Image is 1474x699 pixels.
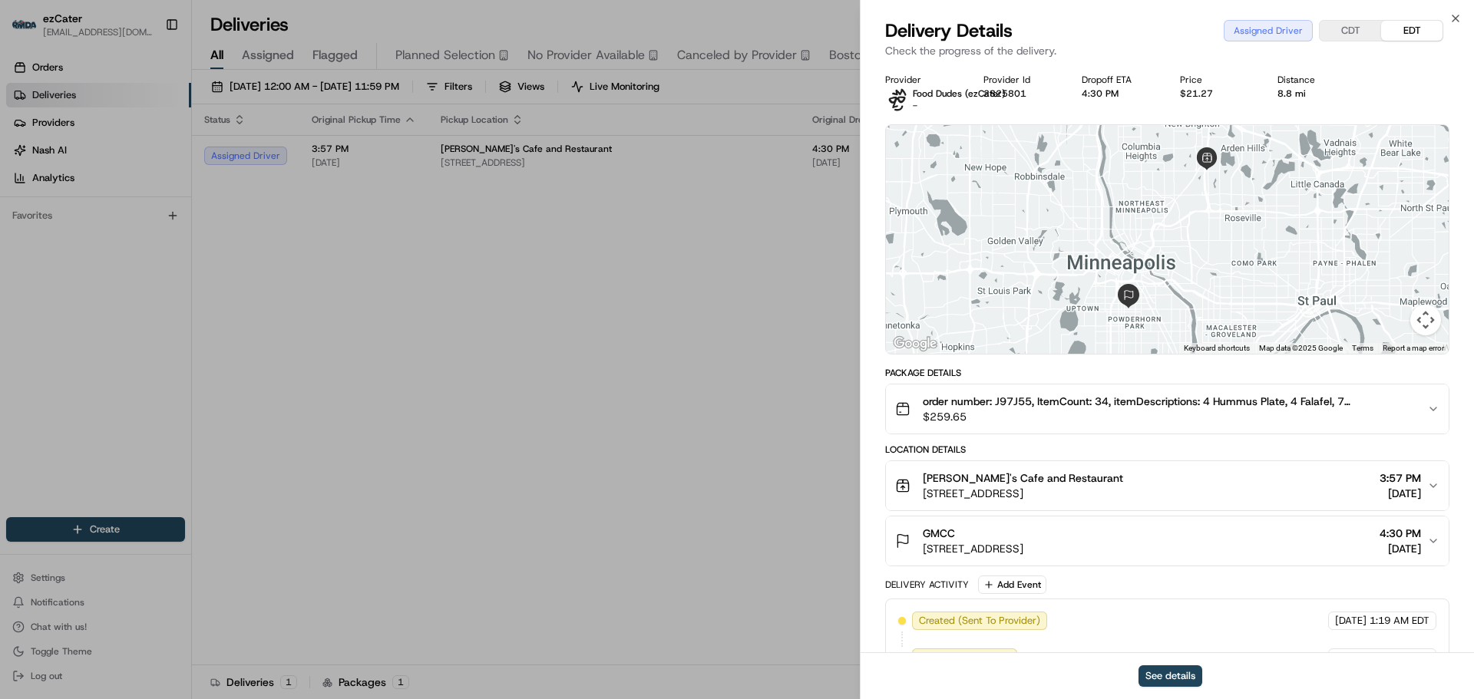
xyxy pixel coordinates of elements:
[886,461,1449,510] button: [PERSON_NAME]'s Cafe and Restaurant[STREET_ADDRESS]3:57 PM[DATE]
[1335,614,1367,628] span: [DATE]
[978,575,1046,594] button: Add Event
[885,87,910,112] img: food_dudes.png
[9,216,124,244] a: 📗Knowledge Base
[1139,665,1202,687] button: See details
[1082,74,1155,86] div: Dropoff ETA
[1380,541,1421,556] span: [DATE]
[885,43,1449,58] p: Check the progress of the delivery.
[15,61,279,86] p: Welcome 👋
[31,223,117,238] span: Knowledge Base
[1277,74,1351,86] div: Distance
[923,409,1415,424] span: $259.65
[108,259,186,272] a: Powered byPylon
[919,651,1010,664] span: Not Assigned Driver
[52,147,252,162] div: Start new chat
[145,223,246,238] span: API Documentation
[923,394,1415,409] span: order number: J97J55, ItemCount: 34, itemDescriptions: 4 Hummus Plate, 4 Falafel, 7 Mediterranean...
[261,151,279,170] button: Start new chat
[1380,486,1421,501] span: [DATE]
[1180,74,1254,86] div: Price
[1370,651,1429,664] span: 3:41 PM EDT
[1082,87,1155,100] div: 4:30 PM
[983,87,1026,100] button: 2825801
[885,579,969,591] div: Delivery Activity
[153,260,186,272] span: Pylon
[15,224,28,236] div: 📗
[1320,21,1381,41] button: CDT
[885,443,1449,456] div: Location Details
[885,74,959,86] div: Provider
[1259,344,1343,352] span: Map data ©2025 Google
[1410,305,1441,335] button: Map camera controls
[890,334,940,354] a: Open this area in Google Maps (opens a new window)
[923,486,1123,501] span: [STREET_ADDRESS]
[52,162,194,174] div: We're available if you need us!
[923,541,1023,556] span: [STREET_ADDRESS]
[1370,614,1429,628] span: 1:19 AM EDT
[1335,651,1367,664] span: [DATE]
[919,614,1040,628] span: Created (Sent To Provider)
[890,334,940,354] img: Google
[15,15,46,46] img: Nash
[124,216,253,244] a: 💻API Documentation
[40,99,253,115] input: Clear
[886,516,1449,565] button: GMCC[STREET_ADDRESS]4:30 PM[DATE]
[15,147,43,174] img: 1736555255976-a54dd68f-1ca7-489b-9aae-adbdc363a1c4
[885,367,1449,379] div: Package Details
[1180,87,1254,100] div: $21.27
[1277,87,1351,100] div: 8.8 mi
[1381,21,1443,41] button: EDT
[913,87,1006,100] span: Food Dudes (ezCater)
[923,526,955,541] span: GMCC
[923,470,1123,486] span: [PERSON_NAME]'s Cafe and Restaurant
[913,100,917,112] span: -
[1184,343,1250,354] button: Keyboard shortcuts
[1352,344,1373,352] a: Terms
[1383,344,1444,352] a: Report a map error
[130,224,142,236] div: 💻
[1380,526,1421,541] span: 4:30 PM
[886,384,1449,434] button: order number: J97J55, ItemCount: 34, itemDescriptions: 4 Hummus Plate, 4 Falafel, 7 Mediterranean...
[885,18,1013,43] span: Delivery Details
[983,74,1057,86] div: Provider Id
[1380,470,1421,486] span: 3:57 PM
